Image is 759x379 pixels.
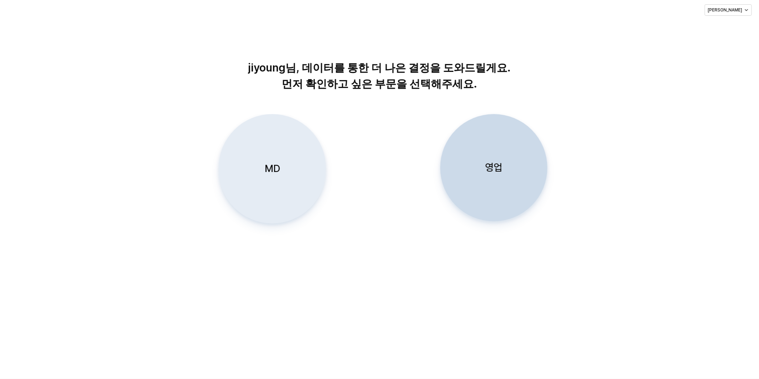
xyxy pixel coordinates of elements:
[197,60,562,92] p: jiyoung님, 데이터를 통한 더 나은 결정을 도와드릴게요. 먼저 확인하고 싶은 부문을 선택해주세요.
[219,114,326,223] button: MD
[264,162,280,175] p: MD
[708,7,742,13] p: [PERSON_NAME]
[705,4,752,16] button: [PERSON_NAME]
[440,114,547,221] button: 영업
[485,161,502,174] p: 영업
